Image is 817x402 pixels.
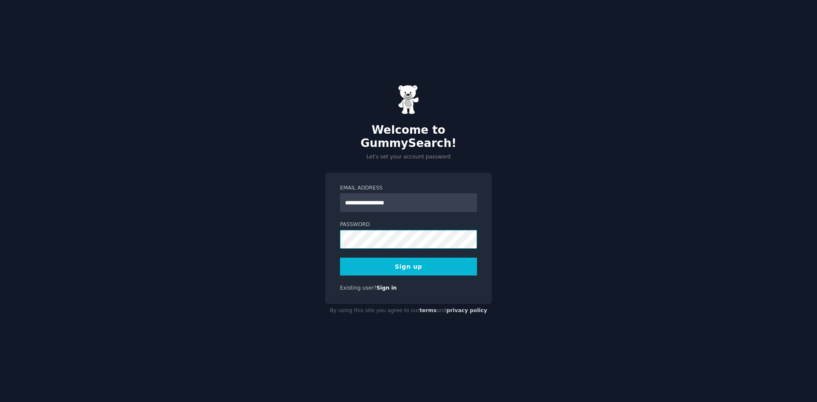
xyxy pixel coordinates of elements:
a: privacy policy [446,307,487,313]
a: terms [420,307,437,313]
label: Password [340,221,477,229]
img: Gummy Bear [398,85,419,115]
h2: Welcome to GummySearch! [325,123,492,150]
p: Let's set your account password [325,153,492,161]
div: By using this site you agree to our and [325,304,492,318]
span: Existing user? [340,285,377,291]
a: Sign in [377,285,397,291]
label: Email Address [340,184,477,192]
button: Sign up [340,258,477,276]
